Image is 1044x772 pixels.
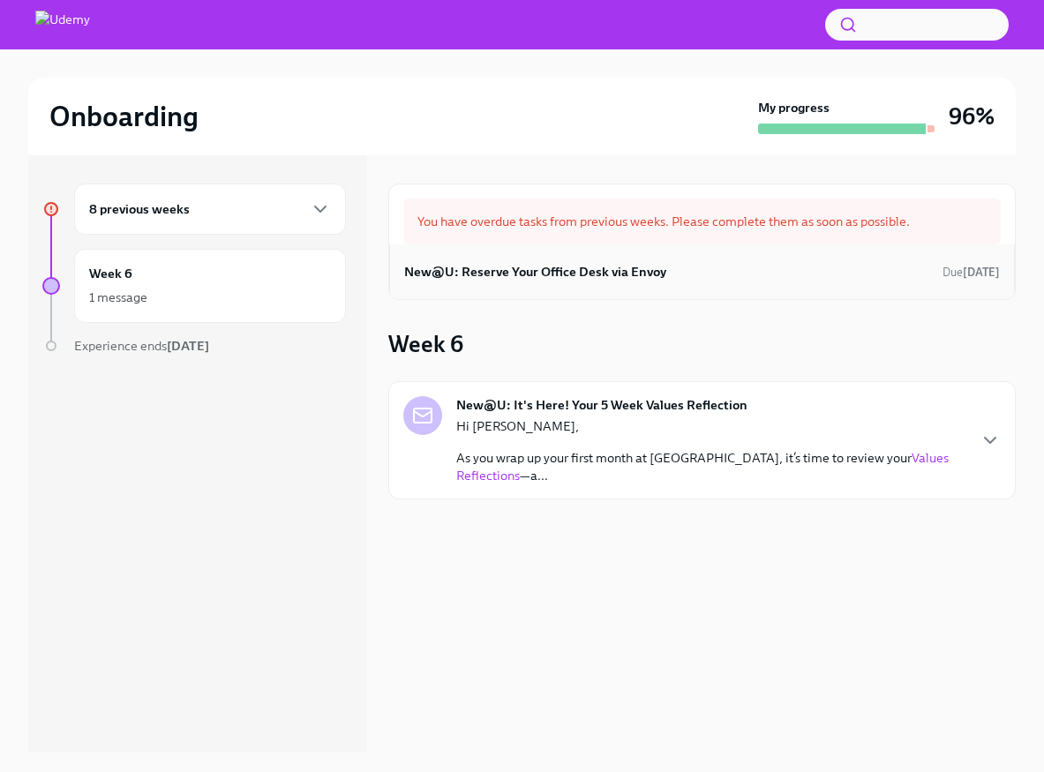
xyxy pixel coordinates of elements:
[403,199,1001,244] div: You have overdue tasks from previous weeks. Please complete them as soon as possible.
[49,99,199,134] h2: Onboarding
[943,264,1000,281] span: August 30th, 2025 13:00
[456,396,747,414] strong: New@U: It's Here! Your 5 Week Values Reflection
[404,259,1000,285] a: New@U: Reserve Your Office Desk via EnvoyDue[DATE]
[42,249,346,323] a: Week 61 message
[89,199,190,219] h6: 8 previous weeks
[35,11,90,39] img: Udemy
[89,289,147,306] div: 1 message
[167,338,209,354] strong: [DATE]
[74,184,346,235] div: 8 previous weeks
[388,328,463,360] h3: Week 6
[456,449,965,484] p: As you wrap up your first month at [GEOGRAPHIC_DATA], it’s time to review your —a...
[74,338,209,354] span: Experience ends
[758,99,830,116] strong: My progress
[404,262,666,281] h6: New@U: Reserve Your Office Desk via Envoy
[89,264,132,283] h6: Week 6
[949,101,995,132] h3: 96%
[963,266,1000,279] strong: [DATE]
[943,266,1000,279] span: Due
[456,417,965,435] p: Hi [PERSON_NAME],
